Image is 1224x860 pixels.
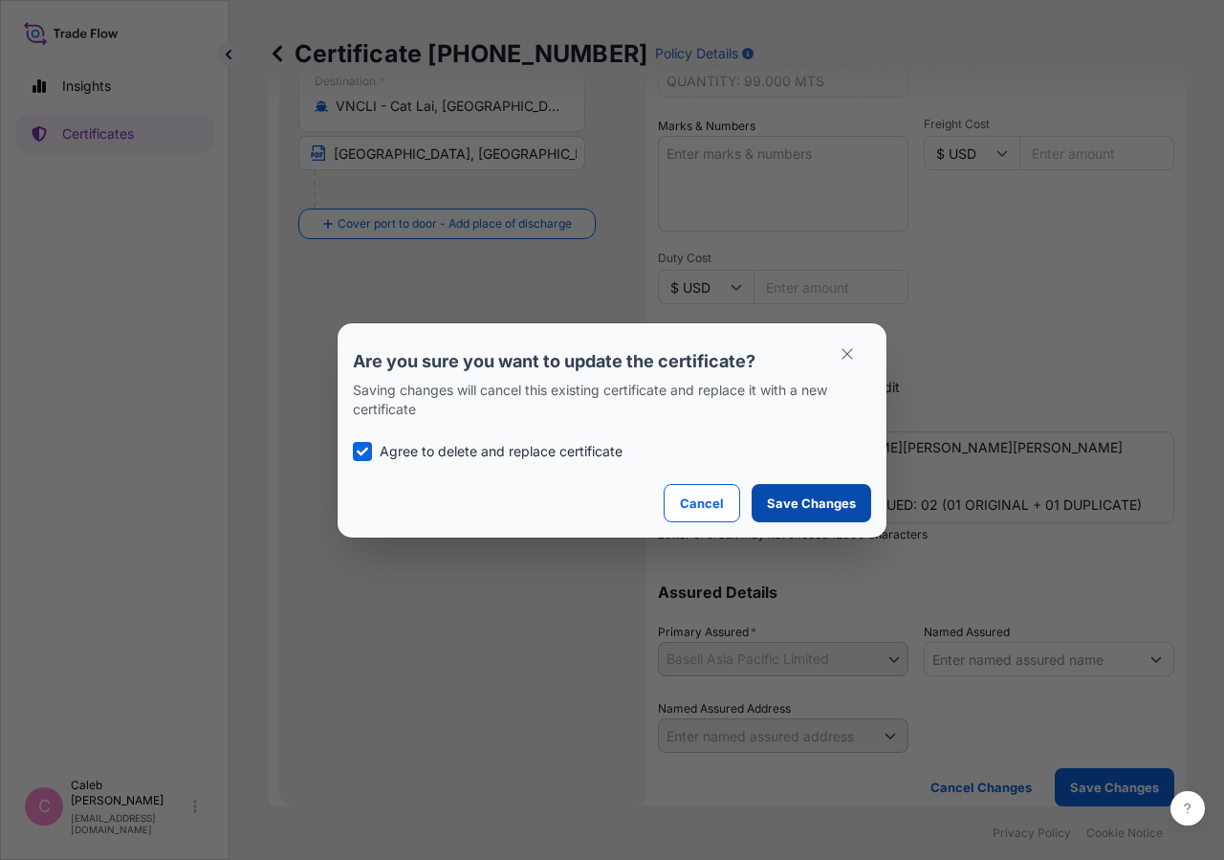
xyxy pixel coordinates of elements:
p: Agree to delete and replace certificate [380,442,623,461]
button: Save Changes [752,484,871,522]
p: Are you sure you want to update the certificate? [353,350,871,373]
p: Cancel [680,494,724,513]
button: Cancel [664,484,740,522]
p: Save Changes [767,494,856,513]
p: Saving changes will cancel this existing certificate and replace it with a new certificate [353,381,871,419]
